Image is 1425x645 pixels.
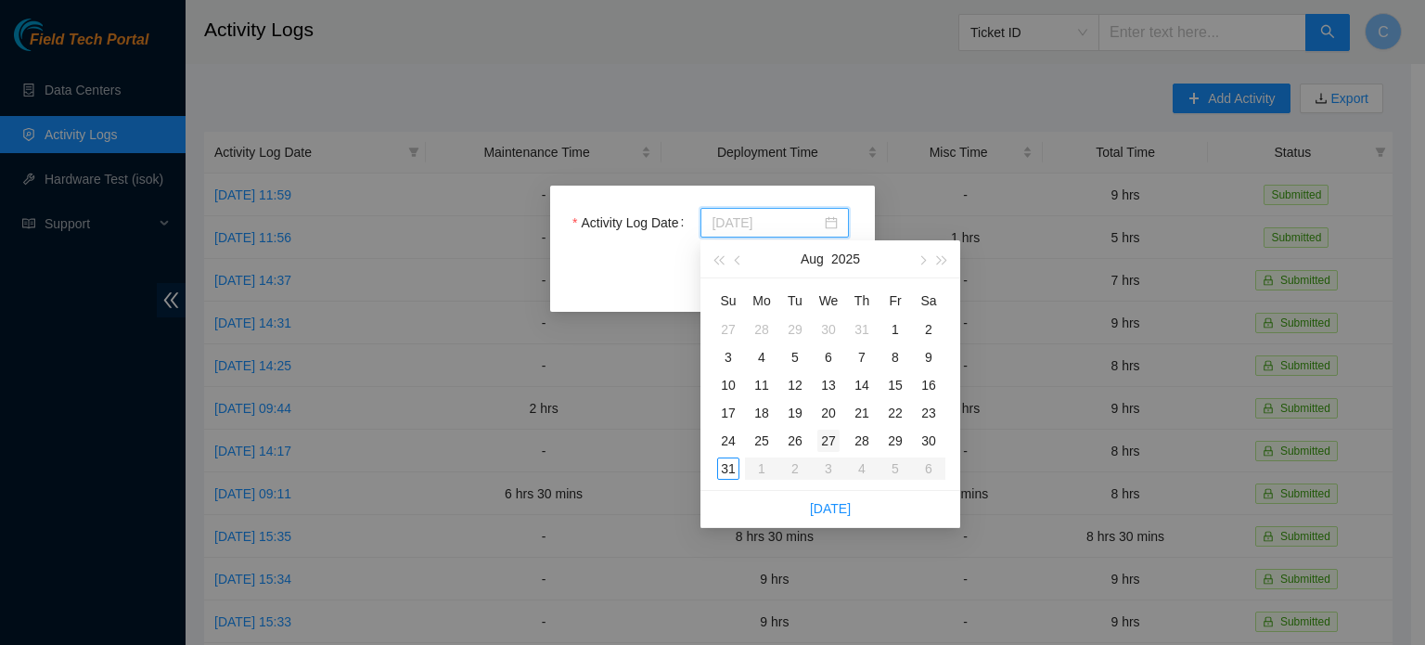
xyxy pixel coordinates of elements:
td: 2025-08-17 [712,399,745,427]
th: Fr [879,286,912,316]
td: 2025-08-16 [912,371,945,399]
div: 17 [717,402,739,424]
div: 28 [751,318,773,341]
div: 16 [918,374,940,396]
td: 2025-08-15 [879,371,912,399]
div: 28 [851,430,873,452]
div: 5 [784,346,806,368]
div: 2 [918,318,940,341]
div: 21 [851,402,873,424]
div: 8 [884,346,906,368]
div: 24 [717,430,739,452]
div: 14 [851,374,873,396]
td: 2025-08-20 [812,399,845,427]
td: 2025-08-01 [879,316,912,343]
div: 18 [751,402,773,424]
td: 2025-08-30 [912,427,945,455]
td: 2025-08-09 [912,343,945,371]
div: 9 [918,346,940,368]
td: 2025-08-26 [778,427,812,455]
td: 2025-07-28 [745,316,778,343]
td: 2025-08-05 [778,343,812,371]
div: 27 [717,318,739,341]
div: 19 [784,402,806,424]
td: 2025-08-06 [812,343,845,371]
div: 1 [884,318,906,341]
div: 23 [918,402,940,424]
input: Activity Log Date [712,213,821,233]
div: 12 [784,374,806,396]
td: 2025-08-23 [912,399,945,427]
td: 2025-08-14 [845,371,879,399]
div: 7 [851,346,873,368]
td: 2025-07-27 [712,316,745,343]
th: Mo [745,286,778,316]
td: 2025-08-24 [712,427,745,455]
th: Th [845,286,879,316]
td: 2025-08-25 [745,427,778,455]
td: 2025-08-22 [879,399,912,427]
div: 27 [817,430,840,452]
div: 13 [817,374,840,396]
td: 2025-08-28 [845,427,879,455]
button: 2025 [831,240,860,277]
td: 2025-08-04 [745,343,778,371]
div: 30 [817,318,840,341]
div: 26 [784,430,806,452]
div: 31 [851,318,873,341]
div: 10 [717,374,739,396]
label: Activity Log Date [572,208,691,238]
td: 2025-08-31 [712,455,745,483]
div: 22 [884,402,906,424]
th: We [812,286,845,316]
div: 20 [817,402,840,424]
div: 29 [884,430,906,452]
th: Sa [912,286,945,316]
td: 2025-08-21 [845,399,879,427]
td: 2025-07-31 [845,316,879,343]
th: Tu [778,286,812,316]
td: 2025-08-29 [879,427,912,455]
td: 2025-08-07 [845,343,879,371]
div: 3 [717,346,739,368]
div: 29 [784,318,806,341]
div: 15 [884,374,906,396]
td: 2025-08-10 [712,371,745,399]
td: 2025-08-12 [778,371,812,399]
div: 31 [717,458,739,480]
td: 2025-08-02 [912,316,945,343]
td: 2025-08-18 [745,399,778,427]
div: 6 [817,346,840,368]
div: 11 [751,374,773,396]
a: [DATE] [810,501,851,516]
td: 2025-08-19 [778,399,812,427]
td: 2025-08-13 [812,371,845,399]
td: 2025-07-30 [812,316,845,343]
div: 25 [751,430,773,452]
th: Su [712,286,745,316]
div: 30 [918,430,940,452]
td: 2025-08-27 [812,427,845,455]
button: Aug [801,240,824,277]
td: 2025-08-08 [879,343,912,371]
div: 4 [751,346,773,368]
td: 2025-08-03 [712,343,745,371]
td: 2025-07-29 [778,316,812,343]
td: 2025-08-11 [745,371,778,399]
